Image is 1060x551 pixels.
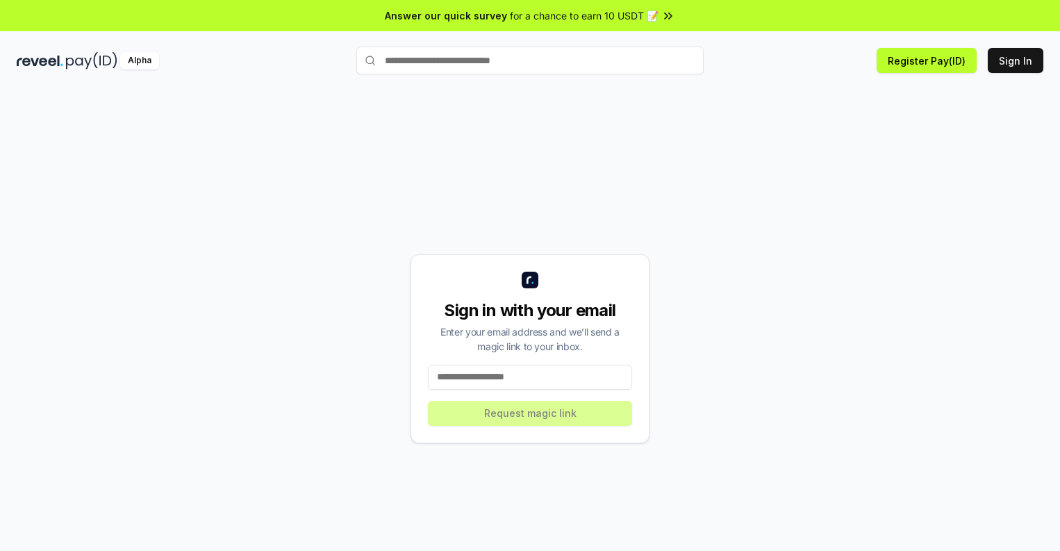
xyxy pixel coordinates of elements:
span: Answer our quick survey [385,8,507,23]
img: logo_small [522,272,538,288]
span: for a chance to earn 10 USDT 📝 [510,8,659,23]
button: Sign In [988,48,1043,73]
img: reveel_dark [17,52,63,69]
div: Sign in with your email [428,299,632,322]
div: Enter your email address and we’ll send a magic link to your inbox. [428,324,632,354]
img: pay_id [66,52,117,69]
div: Alpha [120,52,159,69]
button: Register Pay(ID) [877,48,977,73]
